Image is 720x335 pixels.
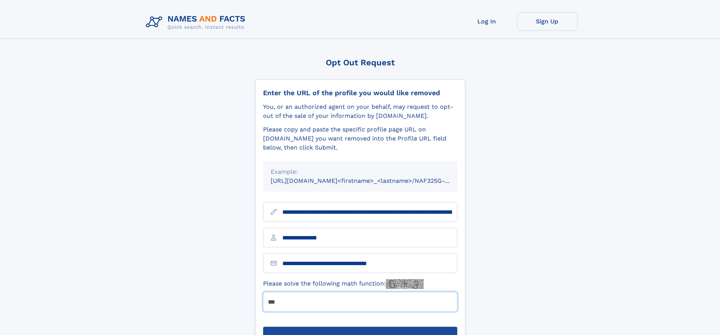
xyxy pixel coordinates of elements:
[517,12,578,31] a: Sign Up
[271,177,472,184] small: [URL][DOMAIN_NAME]<firstname>_<lastname>/NAF325G-xxxxxxxx
[457,12,517,31] a: Log In
[263,102,457,120] div: You, or an authorized agent on your behalf, may request to opt-out of the sale of your informatio...
[143,12,252,32] img: Logo Names and Facts
[263,279,424,289] label: Please solve the following math function:
[255,58,465,67] div: Opt Out Request
[263,89,457,97] div: Enter the URL of the profile you would like removed
[271,167,450,176] div: Example:
[263,125,457,152] div: Please copy and paste the specific profile page URL on [DOMAIN_NAME] you want removed into the Pr...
